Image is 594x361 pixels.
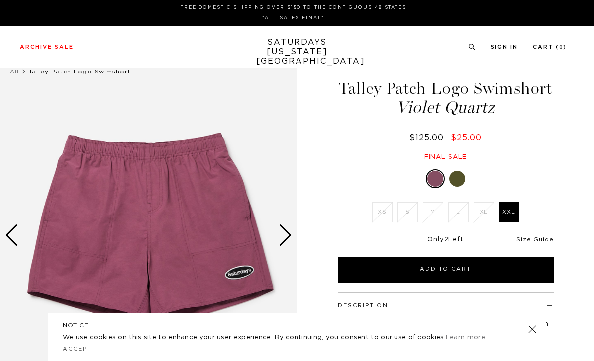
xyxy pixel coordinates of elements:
h1: Talley Patch Logo Swimshort [336,80,555,116]
p: *ALL SALES FINAL* [24,14,563,22]
a: Learn more [446,334,485,341]
a: Cart (0) [533,44,567,50]
a: Accept [63,346,92,352]
a: All [10,69,19,74]
p: We use cookies on this site to enhance your user experience. By continuing, you consent to our us... [63,333,496,343]
div: Final sale [336,153,555,161]
a: Size Guide [516,236,553,242]
button: Add to Cart [338,257,554,283]
div: Next slide [279,224,292,246]
div: Previous slide [5,224,18,246]
span: Violet Quartz [336,99,555,116]
a: Sign In [491,44,518,50]
label: XXL [499,202,519,222]
span: 2 [444,236,449,243]
small: 0 [559,45,563,50]
span: $25.00 [451,134,482,142]
span: Talley Patch Logo Swimshort [29,69,131,74]
a: SATURDAYS[US_STATE][GEOGRAPHIC_DATA] [256,38,338,66]
p: FREE DOMESTIC SHIPPING OVER $150 TO THE CONTIGUOUS 48 STATES [24,4,563,11]
a: Archive Sale [20,44,74,50]
button: Description [338,303,388,308]
del: $125.00 [409,134,448,142]
div: Only Left [338,236,554,244]
h5: NOTICE [63,321,531,330]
